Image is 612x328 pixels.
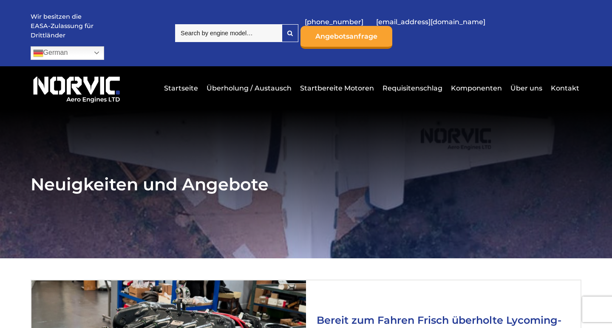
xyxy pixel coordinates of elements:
[33,48,43,58] img: de
[298,78,376,99] a: Startbereite Motoren
[508,78,544,99] a: Über uns
[449,78,504,99] a: Komponenten
[372,11,490,32] a: [EMAIL_ADDRESS][DOMAIN_NAME]
[204,78,294,99] a: Überholung / Austausch
[31,73,122,104] img: Norvic Aero Engines-Logo
[380,78,445,99] a: Requisitenschlag
[31,46,104,60] a: German
[31,174,582,195] h1: Neuigkeiten und Angebote
[162,78,200,99] a: Startseite
[300,26,392,49] a: Angebotsanfrage
[300,11,368,32] a: [PHONE_NUMBER]
[31,12,94,40] p: Wir besitzen die EASA-Zulassung für Drittländer
[549,78,579,99] a: Kontakt
[175,24,282,42] input: Search by engine model…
